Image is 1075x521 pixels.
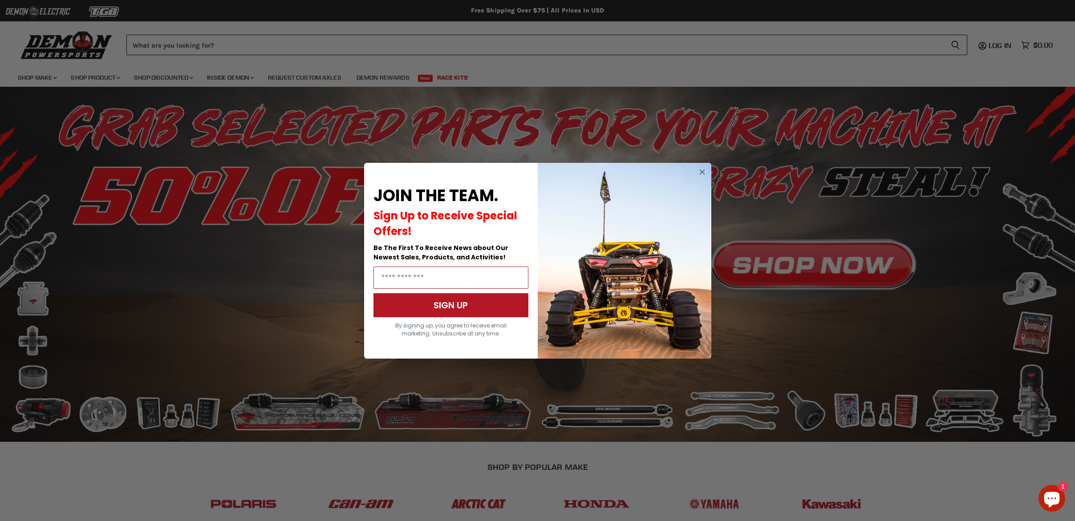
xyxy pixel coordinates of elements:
[373,184,498,207] span: JOIN THE TEAM.
[697,166,708,178] button: Close dialog
[373,208,517,238] span: Sign Up to Receive Special Offers!
[373,293,528,317] button: SIGN UP
[538,163,711,359] img: a9095488-b6e7-41ba-879d-588abfab540b.jpeg
[373,267,528,289] input: Email Address
[395,322,507,337] span: By signing up, you agree to receive email marketing. Unsubscribe at any time.
[1036,485,1068,514] inbox-online-store-chat: Shopify online store chat
[373,243,508,262] span: Be The First To Receive News about Our Newest Sales, Products, and Activities!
